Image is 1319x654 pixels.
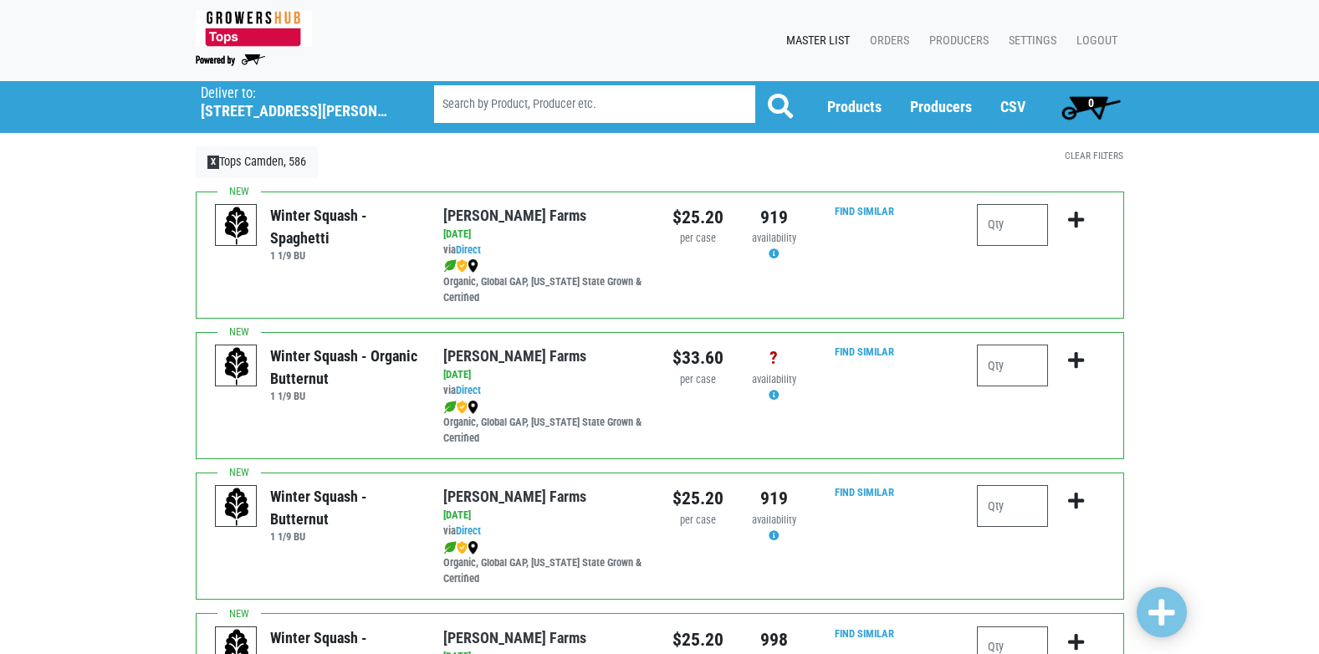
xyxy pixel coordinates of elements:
[270,530,418,543] h6: 1 1/9 BU
[752,232,796,244] span: availability
[468,401,478,414] img: map_marker-0e94453035b3232a4d21701695807de9.png
[443,488,586,505] a: [PERSON_NAME] Farms
[977,204,1048,246] input: Qty
[443,347,586,365] a: [PERSON_NAME] Farms
[434,85,755,123] input: Search by Product, Producer etc.
[207,156,220,169] span: X
[443,401,457,414] img: leaf-e5c59151409436ccce96b2ca1b28e03c.png
[672,485,723,512] div: $25.20
[443,383,647,399] div: via
[456,243,481,256] a: Direct
[835,205,894,217] a: Find Similar
[995,25,1063,57] a: Settings
[916,25,995,57] a: Producers
[270,390,418,402] h6: 1 1/9 BU
[216,486,258,528] img: placeholder-variety-43d6402dacf2d531de610a020419775a.svg
[835,345,894,358] a: Find Similar
[196,11,312,47] img: 279edf242af8f9d49a69d9d2afa010fb.png
[827,98,882,115] a: Products
[672,626,723,653] div: $25.20
[468,259,478,273] img: map_marker-0e94453035b3232a4d21701695807de9.png
[672,513,723,529] div: per case
[773,25,856,57] a: Master List
[270,249,418,262] h6: 1 1/9 BU
[201,81,404,120] span: Tops Camden, 586 (9554 Harden Blvd, Camden, NY 13316, USA)
[835,627,894,640] a: Find Similar
[672,204,723,231] div: $25.20
[456,384,481,396] a: Direct
[201,102,391,120] h5: [STREET_ADDRESS][PERSON_NAME]
[456,524,481,537] a: Direct
[672,231,723,247] div: per case
[443,399,647,447] div: Organic, Global GAP, [US_STATE] State Grown & Certified
[443,508,647,524] div: [DATE]
[443,258,647,306] div: Organic, Global GAP, [US_STATE] State Grown & Certified
[443,207,586,224] a: [PERSON_NAME] Farms
[752,513,796,526] span: availability
[856,25,916,57] a: Orders
[443,367,647,383] div: [DATE]
[749,626,800,653] div: 998
[443,243,647,258] div: via
[443,227,647,243] div: [DATE]
[1065,150,1123,161] a: Clear Filters
[749,345,800,371] div: ?
[1088,96,1094,110] span: 0
[196,54,265,66] img: Powered by Big Wheelbarrow
[443,539,647,587] div: Organic, Global GAP, [US_STATE] State Grown & Certified
[1063,25,1124,57] a: Logout
[201,85,391,102] p: Deliver to:
[910,98,972,115] a: Producers
[270,345,418,390] div: Winter Squash - Organic Butternut
[457,541,468,554] img: safety-e55c860ca8c00a9c171001a62a92dabd.png
[457,401,468,414] img: safety-e55c860ca8c00a9c171001a62a92dabd.png
[443,541,457,554] img: leaf-e5c59151409436ccce96b2ca1b28e03c.png
[977,345,1048,386] input: Qty
[270,485,418,530] div: Winter Squash - Butternut
[749,204,800,231] div: 919
[216,345,258,387] img: placeholder-variety-43d6402dacf2d531de610a020419775a.svg
[457,259,468,273] img: safety-e55c860ca8c00a9c171001a62a92dabd.png
[752,373,796,386] span: availability
[443,524,647,539] div: via
[196,146,319,178] a: XTops Camden, 586
[835,486,894,498] a: Find Similar
[1054,90,1128,124] a: 0
[443,629,586,646] a: [PERSON_NAME] Farms
[749,485,800,512] div: 919
[270,204,418,249] div: Winter Squash - Spaghetti
[443,259,457,273] img: leaf-e5c59151409436ccce96b2ca1b28e03c.png
[672,372,723,388] div: per case
[468,541,478,554] img: map_marker-0e94453035b3232a4d21701695807de9.png
[672,345,723,371] div: $33.60
[216,205,258,247] img: placeholder-variety-43d6402dacf2d531de610a020419775a.svg
[977,485,1048,527] input: Qty
[1000,98,1025,115] a: CSV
